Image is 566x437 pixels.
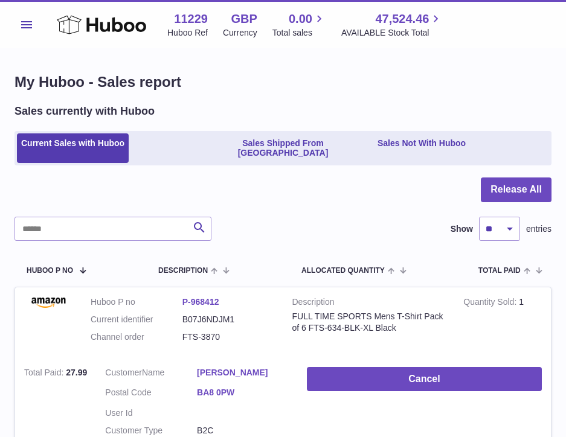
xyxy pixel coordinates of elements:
span: 27.99 [66,368,87,377]
dd: B07J6NDJM1 [182,314,274,325]
div: FULL TIME SPORTS Mens T-Shirt Pack of 6 FTS-634-BLK-XL Black [292,311,446,334]
button: Release All [481,177,552,202]
strong: Total Paid [24,368,66,380]
dd: B2C [197,425,289,436]
span: ALLOCATED Quantity [301,267,385,275]
span: 0.00 [289,11,312,27]
strong: Description [292,296,446,311]
span: AVAILABLE Stock Total [341,27,443,39]
span: 47,524.46 [375,11,429,27]
a: Current Sales with Huboo [17,133,129,164]
a: [PERSON_NAME] [197,367,289,378]
span: Total paid [478,267,521,275]
dt: Postal Code [105,387,197,401]
strong: 11229 [174,11,208,27]
span: Total sales [272,27,326,39]
dt: Huboo P no [91,296,182,308]
a: Sales Shipped From [GEOGRAPHIC_DATA] [195,133,371,164]
span: Customer [105,368,142,377]
td: 1 [454,287,551,358]
h2: Sales currently with Huboo [14,104,155,118]
span: Huboo P no [27,267,73,275]
dt: Customer Type [105,425,197,436]
dt: Current identifier [91,314,182,325]
a: 0.00 Total sales [272,11,326,39]
dt: Channel order [91,331,182,343]
a: Sales Not With Huboo [373,133,470,164]
strong: GBP [231,11,257,27]
dt: User Id [105,407,197,419]
span: Description [158,267,208,275]
dt: Name [105,367,197,381]
a: P-968412 [182,297,219,307]
a: 47,524.46 AVAILABLE Stock Total [341,11,443,39]
strong: Quantity Sold [463,297,519,310]
h1: My Huboo - Sales report [14,72,552,92]
button: Cancel [307,367,542,392]
span: entries [526,223,552,235]
div: Huboo Ref [167,27,208,39]
dd: FTS-3870 [182,331,274,343]
img: amazon.png [24,296,72,308]
a: BA8 0PW [197,387,289,398]
label: Show [451,223,473,235]
div: Currency [223,27,257,39]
